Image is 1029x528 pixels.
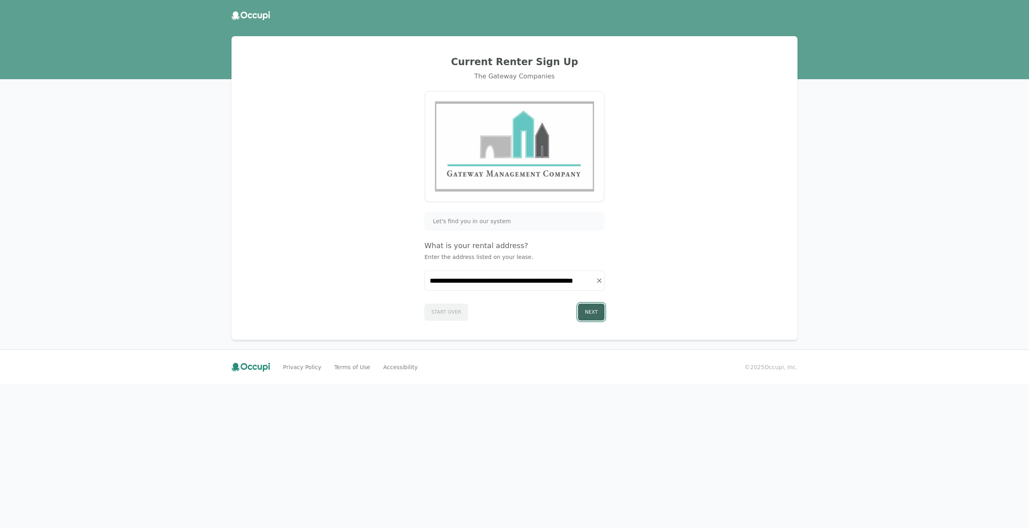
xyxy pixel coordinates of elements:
button: Next [578,304,605,320]
p: Enter the address listed on your lease. [424,253,605,261]
a: Accessibility [383,363,418,371]
h2: Current Renter Sign Up [241,55,788,68]
h4: What is your rental address? [424,240,605,251]
a: Terms of Use [334,363,370,371]
small: © 2025 Occupi, Inc. [744,363,797,371]
a: Privacy Policy [283,363,321,371]
img: Gateway Management [435,101,594,192]
input: Start typing... [425,271,604,290]
button: Clear [594,275,605,286]
div: The Gateway Companies [241,72,788,81]
span: Let's find you in our system [433,217,511,225]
